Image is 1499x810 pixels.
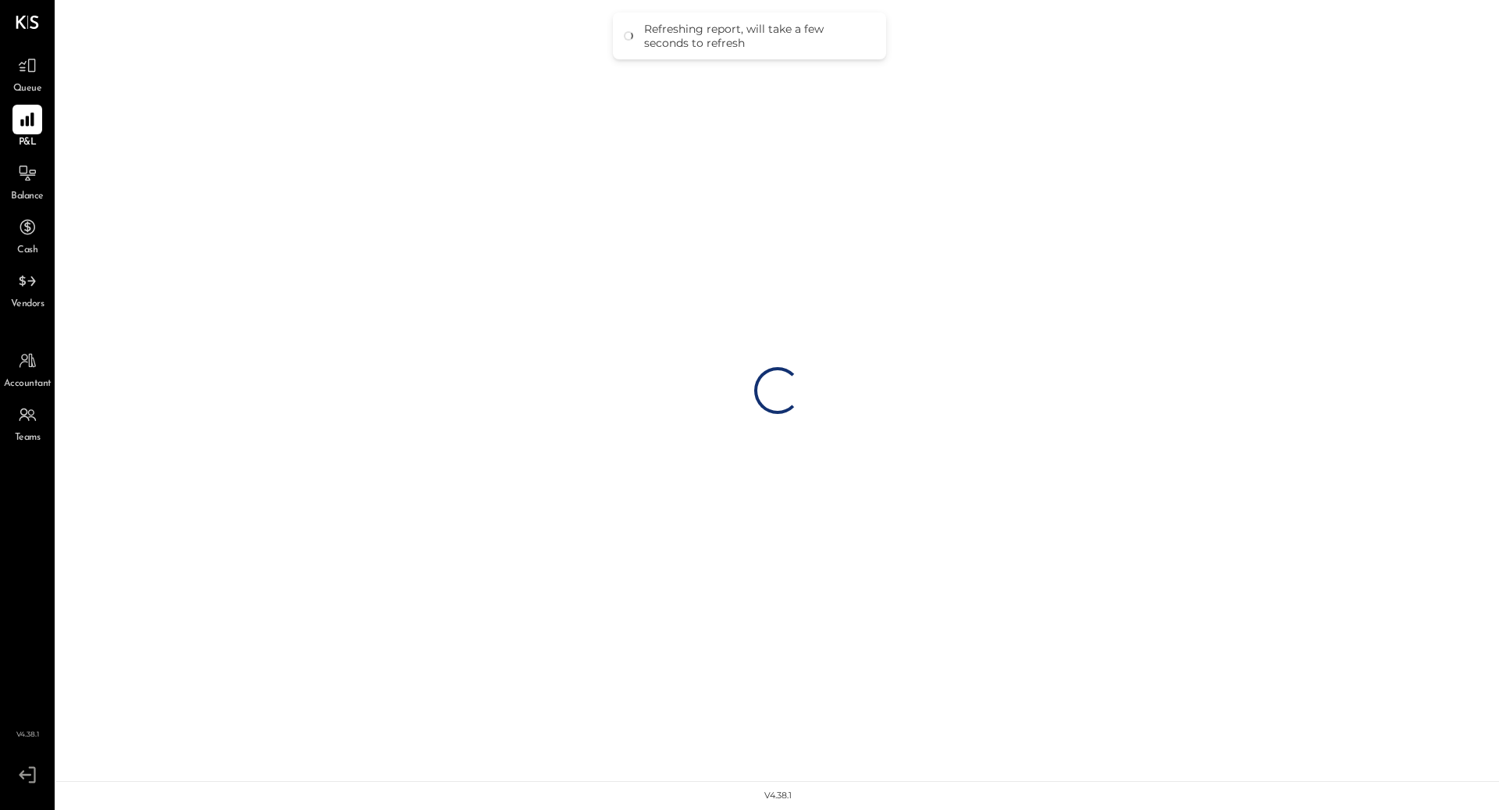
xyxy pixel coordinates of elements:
span: P&L [19,136,37,150]
span: Vendors [11,298,45,312]
span: Cash [17,244,37,258]
a: Queue [1,51,54,96]
span: Balance [11,190,44,204]
a: Teams [1,400,54,445]
a: Accountant [1,346,54,391]
a: Cash [1,212,54,258]
span: Queue [13,82,42,96]
a: Vendors [1,266,54,312]
span: Teams [15,431,41,445]
span: Accountant [4,377,52,391]
div: Refreshing report, will take a few seconds to refresh [644,22,871,50]
div: v 4.38.1 [764,790,792,802]
a: P&L [1,105,54,150]
a: Balance [1,159,54,204]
